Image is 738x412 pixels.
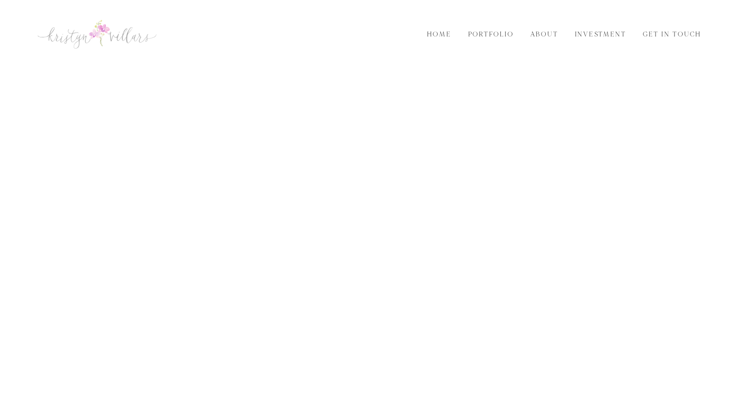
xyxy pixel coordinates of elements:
[637,29,707,40] a: Get in Touch
[462,29,520,40] a: Portfolio
[524,29,564,40] a: About
[569,29,632,40] a: Investment
[421,29,457,40] a: Home
[36,18,158,50] img: Kristyn Villars | San Luis Obispo Wedding Photographer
